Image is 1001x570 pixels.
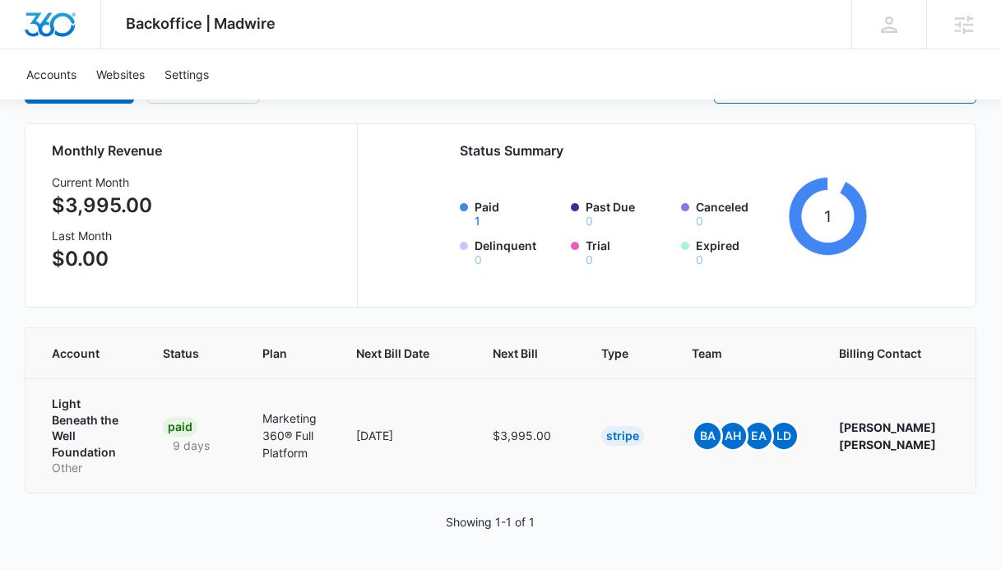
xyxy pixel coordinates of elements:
[493,345,538,362] span: Next Bill
[262,345,317,362] span: Plan
[696,237,781,266] label: Expired
[475,198,560,227] label: Paid
[586,237,671,266] label: Trial
[163,417,197,437] div: Paid
[446,513,535,531] p: Showing 1-1 of 1
[696,198,781,227] label: Canceled
[52,396,123,460] p: Light Beneath the Well Foundation
[475,237,560,266] label: Delinquent
[720,423,746,449] span: AH
[16,49,86,100] a: Accounts
[52,396,123,476] a: Light Beneath the Well FoundationOther
[356,345,429,362] span: Next Bill Date
[745,423,772,449] span: EA
[694,423,721,449] span: BA
[155,49,219,100] a: Settings
[336,378,473,493] td: [DATE]
[839,420,936,452] strong: [PERSON_NAME] [PERSON_NAME]
[86,49,155,100] a: Websites
[52,345,100,362] span: Account
[824,207,832,226] tspan: 1
[52,227,152,244] h3: Last Month
[601,345,628,362] span: Type
[262,410,317,461] p: Marketing 360® Full Platform
[473,378,582,493] td: $3,995.00
[52,244,152,274] p: $0.00
[601,426,644,446] div: Stripe
[692,345,776,362] span: Team
[52,191,152,220] p: $3,995.00
[475,215,480,227] button: Paid
[52,141,337,160] h2: Monthly Revenue
[586,198,671,227] label: Past Due
[163,437,220,454] p: 9 days
[52,460,123,476] p: Other
[839,345,936,362] span: Billing Contact
[126,15,276,32] span: Backoffice | Madwire
[163,345,199,362] span: Status
[52,174,152,191] h3: Current Month
[460,141,866,160] h2: Status Summary
[771,423,797,449] span: LD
